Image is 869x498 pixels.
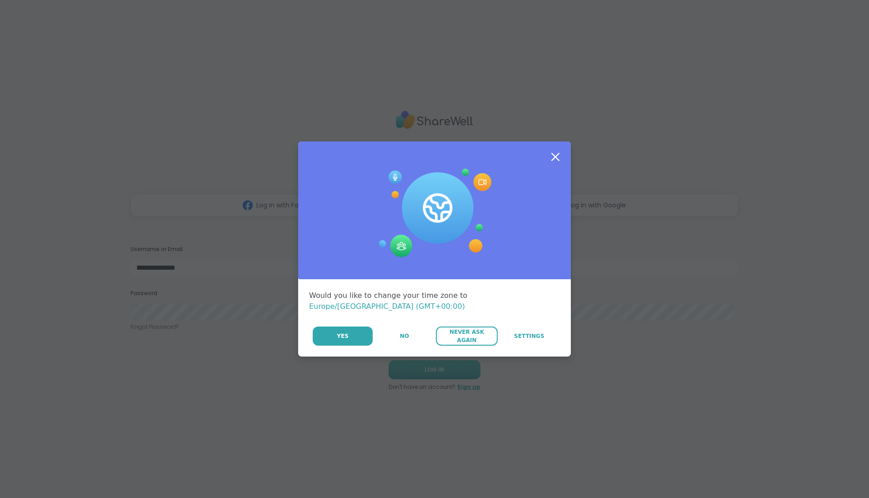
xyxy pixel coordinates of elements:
[400,332,409,340] span: No
[313,327,373,346] button: Yes
[378,169,491,258] img: Session Experience
[309,302,465,311] span: Europe/[GEOGRAPHIC_DATA] (GMT+00:00)
[309,290,560,312] div: Would you like to change your time zone to
[337,332,349,340] span: Yes
[374,327,435,346] button: No
[514,332,544,340] span: Settings
[436,327,497,346] button: Never Ask Again
[440,328,493,344] span: Never Ask Again
[499,327,560,346] a: Settings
